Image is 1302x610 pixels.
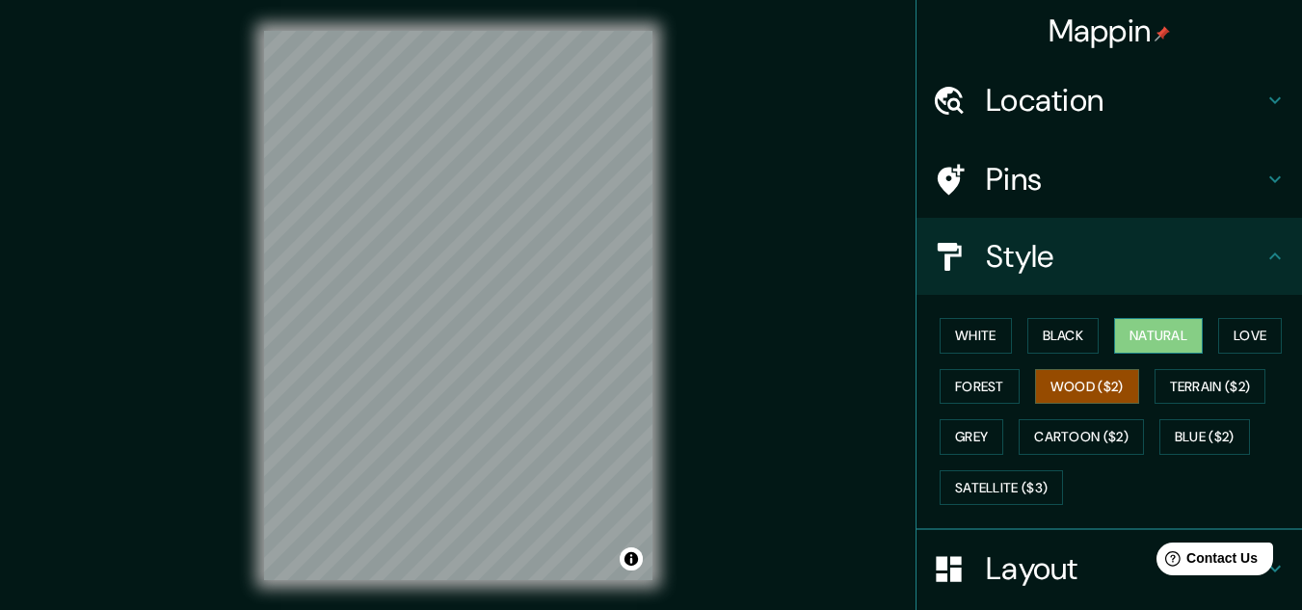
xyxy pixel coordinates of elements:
[986,81,1263,119] h4: Location
[1155,26,1170,41] img: pin-icon.png
[1155,369,1266,405] button: Terrain ($2)
[917,218,1302,295] div: Style
[1019,419,1144,455] button: Cartoon ($2)
[940,318,1012,354] button: White
[264,31,652,580] canvas: Map
[986,160,1263,199] h4: Pins
[1159,419,1250,455] button: Blue ($2)
[986,549,1263,588] h4: Layout
[1027,318,1100,354] button: Black
[1218,318,1282,354] button: Love
[620,547,643,570] button: Toggle attribution
[1114,318,1203,354] button: Natural
[1049,12,1171,50] h4: Mappin
[1130,535,1281,589] iframe: Help widget launcher
[917,141,1302,218] div: Pins
[940,419,1003,455] button: Grey
[1035,369,1139,405] button: Wood ($2)
[917,530,1302,607] div: Layout
[986,237,1263,276] h4: Style
[940,470,1063,506] button: Satellite ($3)
[917,62,1302,139] div: Location
[940,369,1020,405] button: Forest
